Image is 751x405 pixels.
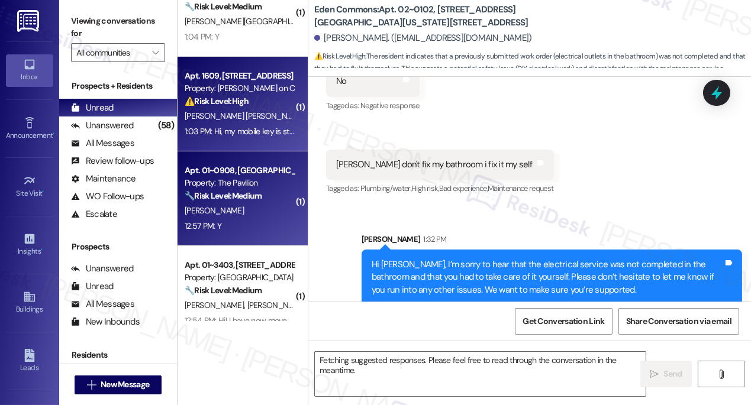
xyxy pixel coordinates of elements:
[185,96,249,106] strong: ⚠️ Risk Level: High
[626,315,731,328] span: Share Conversation via email
[71,173,136,185] div: Maintenance
[488,183,554,193] span: Maintenance request
[185,205,244,216] span: [PERSON_NAME]
[43,187,44,196] span: •
[420,233,446,245] div: 1:32 PM
[71,298,134,310] div: All Messages
[185,190,262,201] strong: 🔧 Risk Level: Medium
[664,368,682,380] span: Send
[87,380,96,390] i: 
[71,190,144,203] div: WO Follow-ups
[185,300,247,310] span: [PERSON_NAME]
[71,119,134,132] div: Unanswered
[101,378,149,391] span: New Message
[152,48,159,57] i: 
[71,155,154,167] div: Review follow-ups
[314,32,532,44] div: [PERSON_NAME]. ([EMAIL_ADDRESS][DOMAIN_NAME])
[76,43,146,62] input: All communities
[185,1,262,12] strong: 🔧 Risk Level: Medium
[71,12,165,43] label: Viewing conversations for
[247,300,307,310] span: [PERSON_NAME]
[411,183,439,193] span: High risk ,
[336,158,532,171] div: [PERSON_NAME] don't fix my bathroom i fix it my self
[59,241,177,253] div: Prospects
[185,259,294,271] div: Apt. 01~3403, [STREET_ADDRESS][PERSON_NAME]
[439,183,488,193] span: Bad experience ,
[314,4,551,29] b: Eden Commons: Apt. 02~0102, [STREET_ADDRESS][GEOGRAPHIC_DATA][US_STATE][STREET_ADDRESS]
[71,316,140,328] div: New Inbounds
[650,370,659,379] i: 
[185,70,294,82] div: Apt. 1609, [STREET_ADDRESS]
[59,349,177,361] div: Residents
[185,16,319,27] span: [PERSON_NAME][GEOGRAPHIC_DATA]
[523,315,604,328] span: Get Conversation Link
[71,280,114,293] div: Unread
[75,375,162,394] button: New Message
[326,97,420,114] div: Tagged as:
[185,221,221,231] div: 12:57 PM: Y
[41,245,43,254] span: •
[717,370,726,379] i: 
[71,208,117,221] div: Escalate
[314,50,751,76] span: : The resident indicates that a previously submitted work order (electrical outlets in the bathro...
[515,308,612,335] button: Get Conversation Link
[314,51,365,61] strong: ⚠️ Risk Level: High
[6,54,53,86] a: Inbox
[618,308,739,335] button: Share Conversation via email
[362,233,742,250] div: [PERSON_NAME]
[185,111,305,121] span: [PERSON_NAME] [PERSON_NAME]
[336,75,347,88] div: No
[360,183,411,193] span: Plumbing/water ,
[59,80,177,92] div: Prospects + Residents
[326,180,554,197] div: Tagged as:
[185,271,294,284] div: Property: [GEOGRAPHIC_DATA]
[185,82,294,95] div: Property: [PERSON_NAME] on Canal
[155,116,177,135] div: (58)
[360,101,420,111] span: Negative response
[71,102,114,114] div: Unread
[53,129,54,138] span: •
[6,287,53,319] a: Buildings
[185,164,294,177] div: Apt. 01~0908, [GEOGRAPHIC_DATA][PERSON_NAME]
[6,345,53,377] a: Leads
[185,285,262,296] strong: 🔧 Risk Level: Medium
[71,137,134,150] div: All Messages
[185,177,294,189] div: Property: The Pavilion
[185,31,219,42] div: 1:04 PM: Y
[640,361,692,387] button: Send
[6,171,53,203] a: Site Visit •
[185,315,424,326] div: 12:54 PM: Hi! I have now moved out so I have not seen the completion!
[17,10,41,32] img: ResiDesk Logo
[71,263,134,275] div: Unanswered
[185,126,336,137] div: 1:03 PM: Hi, my mobile key is still not working.
[372,258,723,296] div: Hi [PERSON_NAME], I’m sorry to hear that the electrical service was not completed in the bathroom...
[6,229,53,261] a: Insights •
